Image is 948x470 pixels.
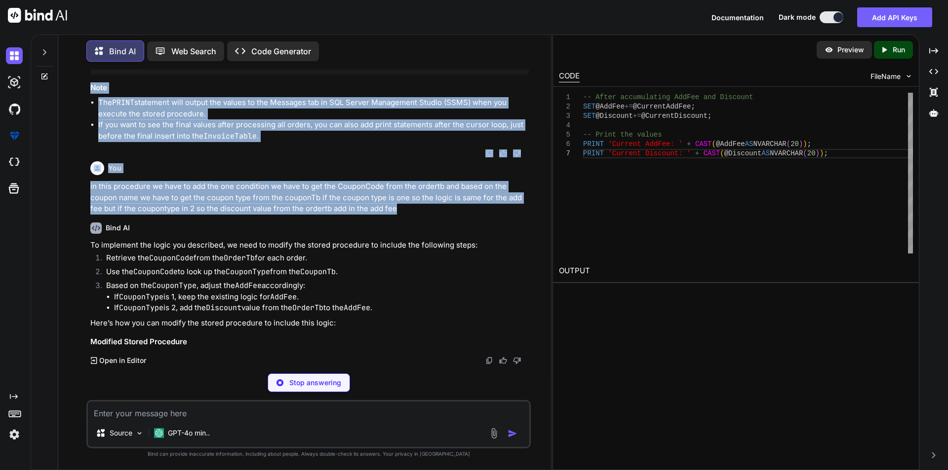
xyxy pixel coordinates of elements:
code: OrderTb [224,253,255,263]
span: CAST [695,140,712,148]
li: If is 1, keep the existing logic for . [114,291,529,303]
code: Discount [206,303,241,313]
span: ; [824,149,828,157]
div: 5 [559,130,570,140]
img: Pick Models [135,429,144,437]
img: copy [485,357,493,364]
p: in this procedure we have to add the one condition we have to get the CouponCode from the ordertb... [90,181,529,215]
img: preview [825,45,833,54]
span: PRINT [583,140,604,148]
li: The statement will output the values to the Messages tab in SQL Server Management Studio (SSMS) w... [98,97,529,119]
img: premium [6,127,23,144]
span: 'Current Discount: ' [608,149,691,157]
p: Stop answering [289,378,341,388]
div: 3 [559,111,570,121]
div: 7 [559,149,570,158]
button: Add API Keys [857,7,932,27]
img: icon [508,429,517,438]
span: Dark mode [779,12,816,22]
img: dislike [513,357,521,364]
code: CouponTb [300,267,336,277]
h3: Note [90,82,529,94]
code: InvoiceTable [203,131,257,141]
img: githubDark [6,101,23,117]
span: ; [807,140,811,148]
p: Bind can provide inaccurate information, including about people. Always double-check its answers.... [86,450,531,458]
img: settings [6,426,23,443]
div: CODE [559,71,580,82]
p: Preview [837,45,864,55]
code: AddFee [235,281,262,290]
code: AddFee [270,292,297,302]
span: NVARCHAR [770,149,803,157]
img: like [499,149,507,157]
p: Here’s how you can modify the stored procedure to include this logic: [90,318,529,329]
span: CAST [703,149,720,157]
img: copy [485,149,493,157]
span: @Discount [595,112,633,120]
span: SET [583,112,595,120]
img: attachment [488,428,500,439]
p: To implement the logic you described, we need to modify the stored procedure to include the follo... [90,240,529,251]
span: -- Print the values [583,131,662,139]
span: + [695,149,699,157]
span: 20 [790,140,799,148]
img: darkAi-studio [6,74,23,91]
span: += [632,112,641,120]
span: SET [583,103,595,110]
div: 4 [559,121,570,130]
li: Based on the , adjust the accordingly: [98,280,529,314]
img: dislike [513,149,521,157]
span: NVARCHAR [753,140,786,148]
span: PRINT [583,149,604,157]
span: 20 [807,149,815,157]
code: OrderTb [292,303,323,313]
span: Documentation [711,13,764,22]
span: + [687,140,691,148]
span: @AddFee [595,103,625,110]
div: 2 [559,102,570,111]
code: CouponType [152,281,197,290]
span: AS [745,140,753,148]
code: PRINT [112,98,134,108]
h2: OUTPUT [553,259,919,283]
span: ( [720,149,724,157]
span: += [625,103,633,110]
span: ( [711,140,715,148]
code: AddFee [344,303,370,313]
span: ( [803,149,807,157]
li: If is 2, add the value from the to the . [114,302,529,314]
span: ) [815,149,819,157]
span: ; [691,103,695,110]
img: GPT-4o mini [154,428,164,438]
span: @CurrentAddFee [632,103,691,110]
span: ) [820,149,824,157]
li: Use the to look up the from the . [98,266,529,280]
span: -- After accumulating AddFee and Discount [583,93,753,101]
p: Code Generator [251,45,311,57]
span: 'Current AddFee: ' [608,140,682,148]
p: Web Search [171,45,216,57]
span: ( [786,140,790,148]
code: CouponType [226,267,270,277]
div: 6 [559,140,570,149]
li: If you want to see the final values after processing all orders, you can also add print statement... [98,119,529,142]
img: chevron down [905,72,913,80]
h6: Bind AI [106,223,130,233]
span: @CurrentDiscount [641,112,707,120]
code: CouponCode [133,267,178,277]
span: @AddFee [716,140,745,148]
code: CouponType [119,303,163,313]
img: darkChat [6,47,23,64]
img: cloudideIcon [6,154,23,171]
span: ; [708,112,711,120]
p: Open in Editor [99,356,146,365]
button: Documentation [711,12,764,23]
div: 1 [559,93,570,102]
span: FileName [870,72,901,81]
span: ) [803,140,807,148]
span: ) [799,140,803,148]
h6: You [108,163,121,173]
li: Retrieve the from the for each order. [98,253,529,266]
span: @Discount [724,149,761,157]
